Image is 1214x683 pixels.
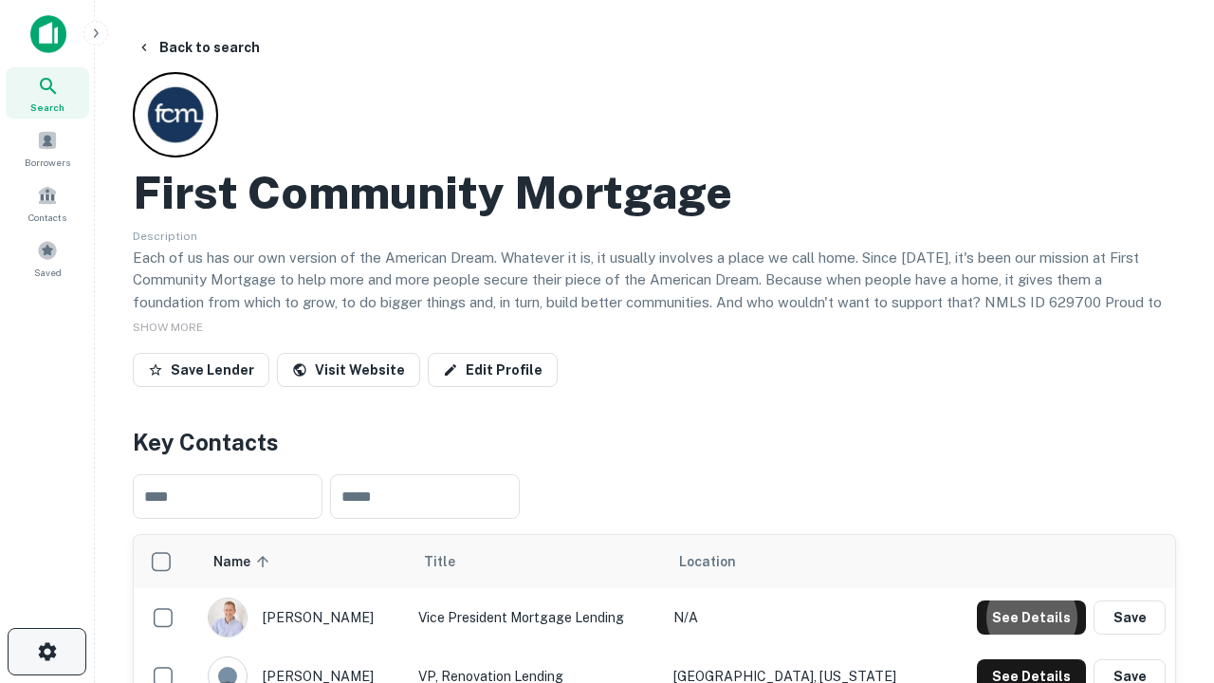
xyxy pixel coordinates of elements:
[133,321,203,334] span: SHOW MORE
[28,210,66,225] span: Contacts
[6,177,89,229] a: Contacts
[6,232,89,284] a: Saved
[977,600,1086,635] button: See Details
[133,425,1176,459] h4: Key Contacts
[133,247,1176,336] p: Each of us has our own version of the American Dream. Whatever it is, it usually involves a place...
[30,15,66,53] img: capitalize-icon.png
[34,265,62,280] span: Saved
[25,155,70,170] span: Borrowers
[213,550,275,573] span: Name
[133,165,732,220] h2: First Community Mortgage
[664,588,939,647] td: N/A
[1119,471,1214,562] iframe: Chat Widget
[664,535,939,588] th: Location
[6,122,89,174] a: Borrowers
[1094,600,1166,635] button: Save
[409,535,664,588] th: Title
[277,353,420,387] a: Visit Website
[6,67,89,119] a: Search
[428,353,558,387] a: Edit Profile
[424,550,480,573] span: Title
[133,353,269,387] button: Save Lender
[679,550,736,573] span: Location
[209,599,247,637] img: 1520878720083
[208,598,399,637] div: [PERSON_NAME]
[133,230,197,243] span: Description
[129,30,267,65] button: Back to search
[409,588,664,647] td: Vice President Mortgage Lending
[30,100,64,115] span: Search
[198,535,409,588] th: Name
